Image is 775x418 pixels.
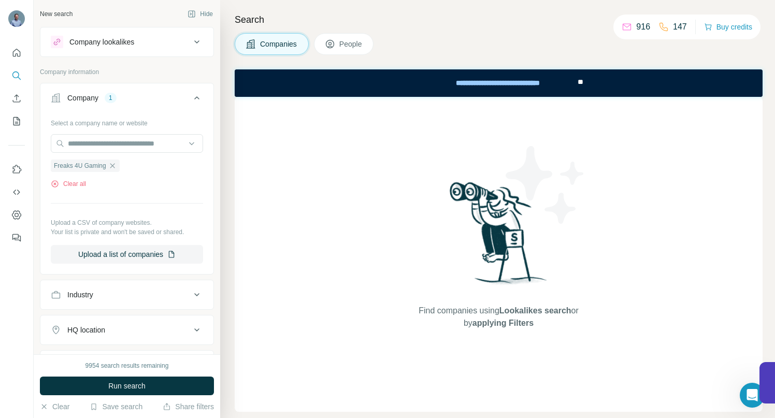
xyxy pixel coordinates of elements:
p: Upload a CSV of company websites. [51,218,203,227]
button: Industry [40,282,213,307]
button: Use Surfe API [8,183,25,201]
button: Company1 [40,85,213,114]
button: Company lookalikes [40,30,213,54]
p: Your list is private and won't be saved or shared. [51,227,203,237]
button: Upload a list of companies [51,245,203,264]
div: 9954 search results remaining [85,361,169,370]
span: Companies [260,39,298,49]
button: Hide [180,6,220,22]
iframe: Banner [235,69,763,97]
button: Clear [40,401,69,412]
span: applying Filters [472,319,534,327]
div: Company lookalikes [69,37,134,47]
img: Avatar [8,10,25,27]
button: Annual revenue ($) [40,353,213,378]
button: Run search [40,377,214,395]
button: Search [8,66,25,85]
p: Company information [40,67,214,77]
button: Save search [90,401,142,412]
span: Run search [108,381,146,391]
button: Buy credits [704,20,752,34]
button: Feedback [8,228,25,247]
button: Use Surfe on LinkedIn [8,160,25,179]
div: Industry [67,290,93,300]
iframe: Intercom live chat [740,383,765,408]
button: Dashboard [8,206,25,224]
button: Enrich CSV [8,89,25,108]
p: 147 [673,21,687,33]
img: Surfe Illustration - Woman searching with binoculars [445,179,553,295]
button: Share filters [163,401,214,412]
div: Company [67,93,98,103]
button: My lists [8,112,25,131]
button: HQ location [40,318,213,342]
div: 1 [105,93,117,103]
button: Clear all [51,179,86,189]
span: Freaks 4U Gaming [54,161,106,170]
div: HQ location [67,325,105,335]
button: Quick start [8,44,25,62]
span: Lookalikes search [499,306,571,315]
div: Select a company name or website [51,114,203,128]
img: Surfe Illustration - Stars [499,138,592,232]
span: People [339,39,363,49]
div: New search [40,9,73,19]
h4: Search [235,12,763,27]
p: 916 [636,21,650,33]
span: Find companies using or by [415,305,581,329]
